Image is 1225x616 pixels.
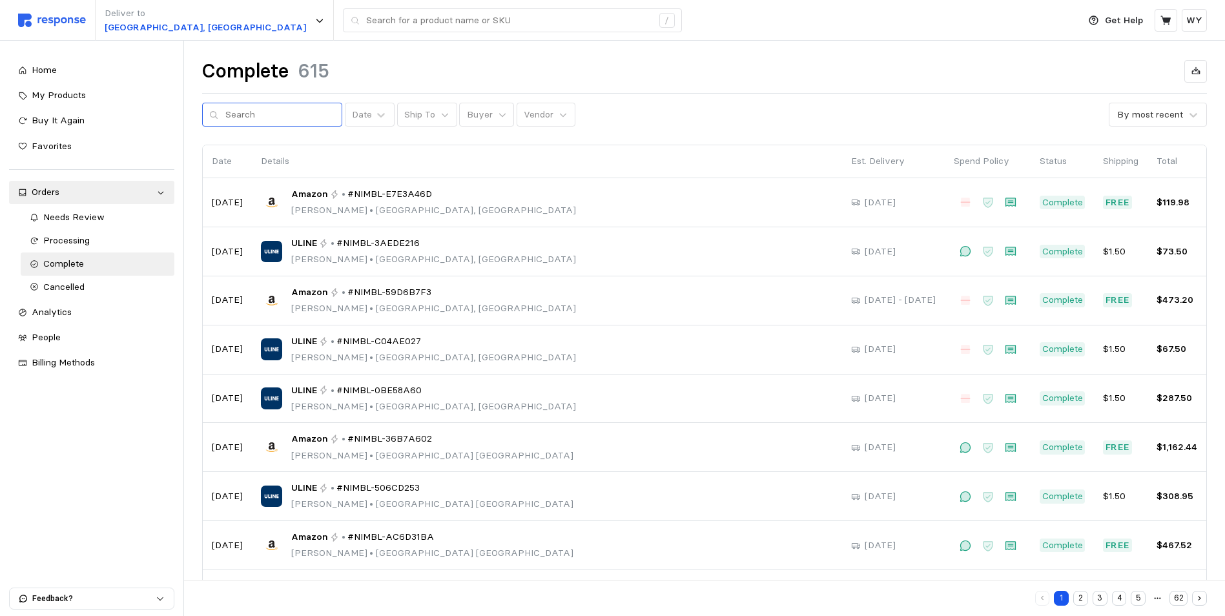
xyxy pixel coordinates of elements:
[212,245,243,259] p: [DATE]
[32,64,57,76] span: Home
[367,400,376,412] span: •
[291,187,328,201] span: Amazon
[1103,489,1138,504] p: $1.50
[659,13,675,28] div: /
[1131,591,1146,606] button: 5
[32,140,72,152] span: Favorites
[865,539,896,553] p: [DATE]
[1042,293,1083,307] p: Complete
[1073,591,1088,606] button: 2
[347,530,434,544] span: #NIMBL-AC6D31BA
[291,334,317,349] span: ULINE
[1042,342,1083,356] p: Complete
[291,546,573,560] p: [PERSON_NAME] [GEOGRAPHIC_DATA] [GEOGRAPHIC_DATA]
[9,301,174,324] a: Analytics
[261,241,282,262] img: ULINE
[1106,539,1130,553] p: Free
[1186,14,1202,28] p: WY
[347,285,431,300] span: #NIMBL-59D6B7F3
[366,9,652,32] input: Search for a product name or SKU
[32,306,72,318] span: Analytics
[1117,108,1183,121] div: By most recent
[32,356,95,368] span: Billing Methods
[212,489,243,504] p: [DATE]
[336,384,422,398] span: #NIMBL-0BE58A60
[1106,440,1130,455] p: Free
[467,108,493,122] p: Buyer
[954,154,1022,169] p: Spend Policy
[865,440,896,455] p: [DATE]
[212,440,243,455] p: [DATE]
[291,302,576,316] p: [PERSON_NAME] [GEOGRAPHIC_DATA], [GEOGRAPHIC_DATA]
[331,481,335,495] p: •
[1042,489,1083,504] p: Complete
[331,384,335,398] p: •
[43,211,105,223] span: Needs Review
[9,351,174,375] a: Billing Methods
[291,285,328,300] span: Amazon
[18,14,86,27] img: svg%3e
[352,108,372,121] div: Date
[1042,440,1083,455] p: Complete
[291,236,317,251] span: ULINE
[459,103,514,127] button: Buyer
[291,481,317,495] span: ULINE
[1103,391,1138,406] p: $1.50
[1103,154,1138,169] p: Shipping
[261,290,282,311] img: Amazon
[291,400,576,414] p: [PERSON_NAME] [GEOGRAPHIC_DATA], [GEOGRAPHIC_DATA]
[342,530,345,544] p: •
[367,498,376,509] span: •
[261,436,282,458] img: Amazon
[291,252,576,267] p: [PERSON_NAME] [GEOGRAPHIC_DATA], [GEOGRAPHIC_DATA]
[1157,440,1197,455] p: $1,162.44
[336,481,420,495] span: #NIMBL-506CD253
[291,203,576,218] p: [PERSON_NAME] [GEOGRAPHIC_DATA], [GEOGRAPHIC_DATA]
[1157,154,1197,169] p: Total
[1054,591,1069,606] button: 1
[1157,293,1197,307] p: $473.20
[21,206,174,229] a: Needs Review
[1081,8,1151,33] button: Get Help
[32,89,86,101] span: My Products
[9,59,174,82] a: Home
[212,154,243,169] p: Date
[212,196,243,210] p: [DATE]
[1157,196,1197,210] p: $119.98
[261,338,282,360] img: ULINE
[32,114,85,126] span: Buy It Again
[1112,591,1127,606] button: 4
[43,281,85,293] span: Cancelled
[851,154,936,169] p: Est. Delivery
[202,59,289,84] h1: Complete
[1106,196,1130,210] p: Free
[367,351,376,363] span: •
[32,185,152,200] div: Orders
[1157,391,1197,406] p: $287.50
[105,6,306,21] p: Deliver to
[261,486,282,507] img: ULINE
[261,535,282,556] img: Amazon
[865,391,896,406] p: [DATE]
[367,547,376,559] span: •
[331,334,335,349] p: •
[291,530,328,544] span: Amazon
[336,236,420,251] span: #NIMBL-3AEDE216
[331,236,335,251] p: •
[298,59,329,84] h1: 615
[1157,245,1197,259] p: $73.50
[367,449,376,461] span: •
[43,258,84,269] span: Complete
[1042,539,1083,553] p: Complete
[9,109,174,132] a: Buy It Again
[865,196,896,210] p: [DATE]
[367,253,376,265] span: •
[342,432,345,446] p: •
[261,387,282,409] img: ULINE
[9,326,174,349] a: People
[404,108,435,122] p: Ship To
[1103,245,1138,259] p: $1.50
[1106,293,1130,307] p: Free
[9,135,174,158] a: Favorites
[291,432,328,446] span: Amazon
